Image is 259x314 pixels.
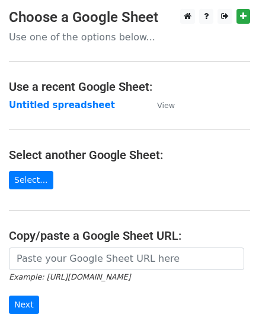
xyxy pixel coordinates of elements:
a: Select... [9,171,53,189]
input: Paste your Google Sheet URL here [9,248,244,270]
h3: Choose a Google Sheet [9,9,250,26]
a: Untitled spreadsheet [9,100,115,110]
small: Example: [URL][DOMAIN_NAME] [9,272,130,281]
p: Use one of the options below... [9,31,250,43]
a: View [145,100,175,110]
small: View [157,101,175,110]
h4: Use a recent Google Sheet: [9,80,250,94]
h4: Copy/paste a Google Sheet URL: [9,229,250,243]
input: Next [9,296,39,314]
h4: Select another Google Sheet: [9,148,250,162]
